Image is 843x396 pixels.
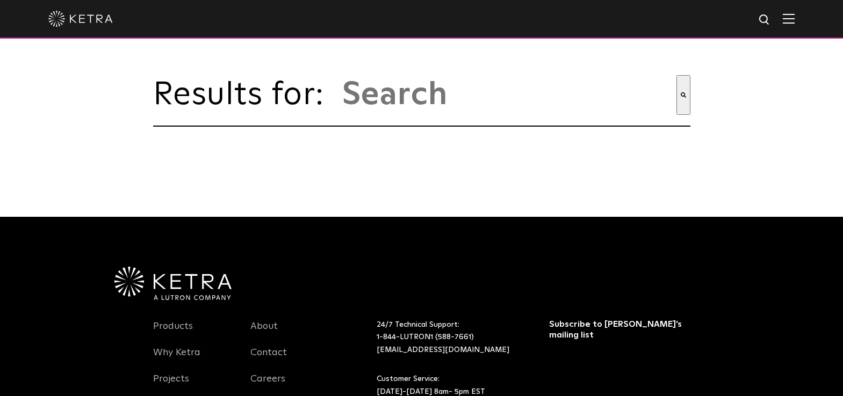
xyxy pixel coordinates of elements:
img: ketra-logo-2019-white [48,11,113,27]
span: Results for: [153,79,336,111]
img: Ketra-aLutronCo_White_RGB [114,267,232,300]
input: This is a search field with an auto-suggest feature attached. [341,75,676,115]
a: Contact [250,347,287,371]
a: Why Ketra [153,347,200,371]
a: 1-844-LUTRON1 (588-7661) [377,333,474,341]
h3: Subscribe to [PERSON_NAME]’s mailing list [549,319,687,341]
a: Products [153,320,193,345]
img: search icon [758,13,772,27]
a: [EMAIL_ADDRESS][DOMAIN_NAME] [377,346,509,354]
p: 24/7 Technical Support: [377,319,522,357]
img: Hamburger%20Nav.svg [783,13,795,24]
a: About [250,320,278,345]
button: Search [676,75,690,115]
